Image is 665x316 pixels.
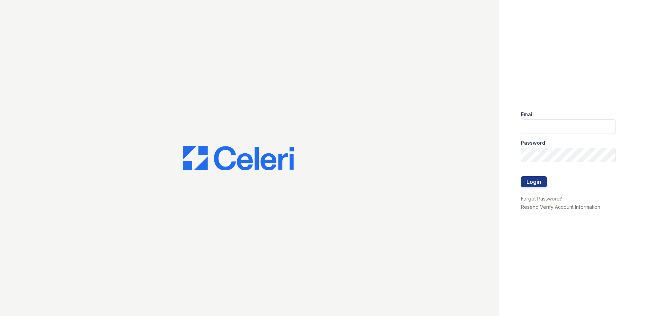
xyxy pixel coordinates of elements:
[521,204,600,210] a: Resend Verify Account Information
[521,196,562,202] a: Forgot Password?
[183,146,294,171] img: CE_Logo_Blue-a8612792a0a2168367f1c8372b55b34899dd931a85d93a1a3d3e32e68fde9ad4.png
[521,139,545,146] label: Password
[521,176,547,187] button: Login
[521,111,534,118] label: Email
